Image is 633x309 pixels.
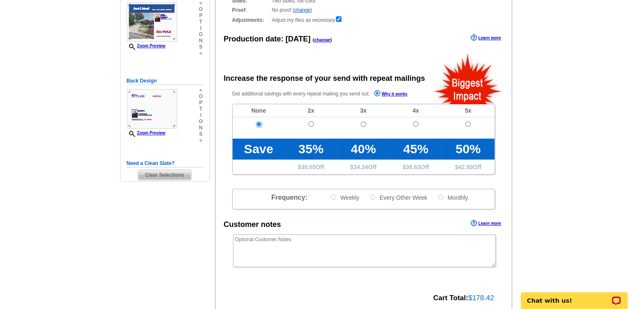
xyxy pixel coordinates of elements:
[199,112,202,118] span: i
[438,194,443,200] input: Monthly
[199,118,202,125] span: o
[468,294,494,302] span: $178.42
[127,2,177,41] img: small-thumb.jpg
[337,139,390,160] td: 40%
[314,37,331,42] a: change
[337,104,390,117] td: 3x
[199,44,202,50] span: s
[374,90,407,99] a: Why it works
[199,93,202,100] span: o
[233,139,285,160] td: Save
[127,89,177,129] img: small-thumb.jpg
[127,131,166,135] a: Zoom Preview
[390,160,442,174] td: $ Off
[390,104,442,117] td: 4x
[330,193,359,201] label: Weekly
[232,6,269,14] strong: Proof:
[458,164,473,170] span: 42.93
[199,106,202,112] span: t
[406,164,420,170] span: 38.63
[313,37,332,42] span: ( )
[127,44,166,48] a: Zoom Preview
[199,31,202,38] span: o
[127,77,203,85] h5: Back Design
[224,33,332,45] div: Production date:
[199,50,202,57] span: »
[199,25,202,31] span: i
[301,164,316,170] span: 30.05
[285,104,337,117] td: 2x
[286,35,311,43] span: [DATE]
[199,137,202,144] span: »
[294,7,310,13] a: change
[138,170,191,180] span: Clear Selections
[471,220,501,227] a: Learn more
[337,160,390,174] td: $ Off
[515,283,633,309] iframe: LiveChat chat widget
[199,100,202,106] span: p
[199,6,202,13] span: o
[199,87,202,93] span: »
[442,104,494,117] td: 5x
[471,34,501,41] a: Learn more
[232,16,269,24] strong: Adjustments:
[199,131,202,137] span: s
[232,15,495,24] div: Adjust my files as necessary
[390,139,442,160] td: 45%
[271,194,307,201] span: Frequency:
[199,19,202,25] span: t
[199,38,202,44] span: n
[433,53,502,104] img: biggestImpact.png
[199,125,202,131] span: n
[433,294,468,302] strong: Cart Total:
[369,193,427,201] label: Every Other Week
[233,104,285,117] td: None
[437,193,468,201] label: Monthly
[285,139,337,160] td: 35%
[199,13,202,19] span: p
[370,194,375,200] input: Every Other Week
[354,164,368,170] span: 34.34
[127,160,203,167] h5: Need a Clean Slate?
[331,194,336,200] input: Weekly
[224,219,281,230] div: Customer notes
[285,160,337,174] td: $ Off
[224,73,425,84] div: Increase the response of your send with repeat mailings
[232,89,425,99] p: Get additional savings with every repeat mailing you send out.
[442,160,494,174] td: $ Off
[442,139,494,160] td: 50%
[232,6,495,14] div: No proof ( )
